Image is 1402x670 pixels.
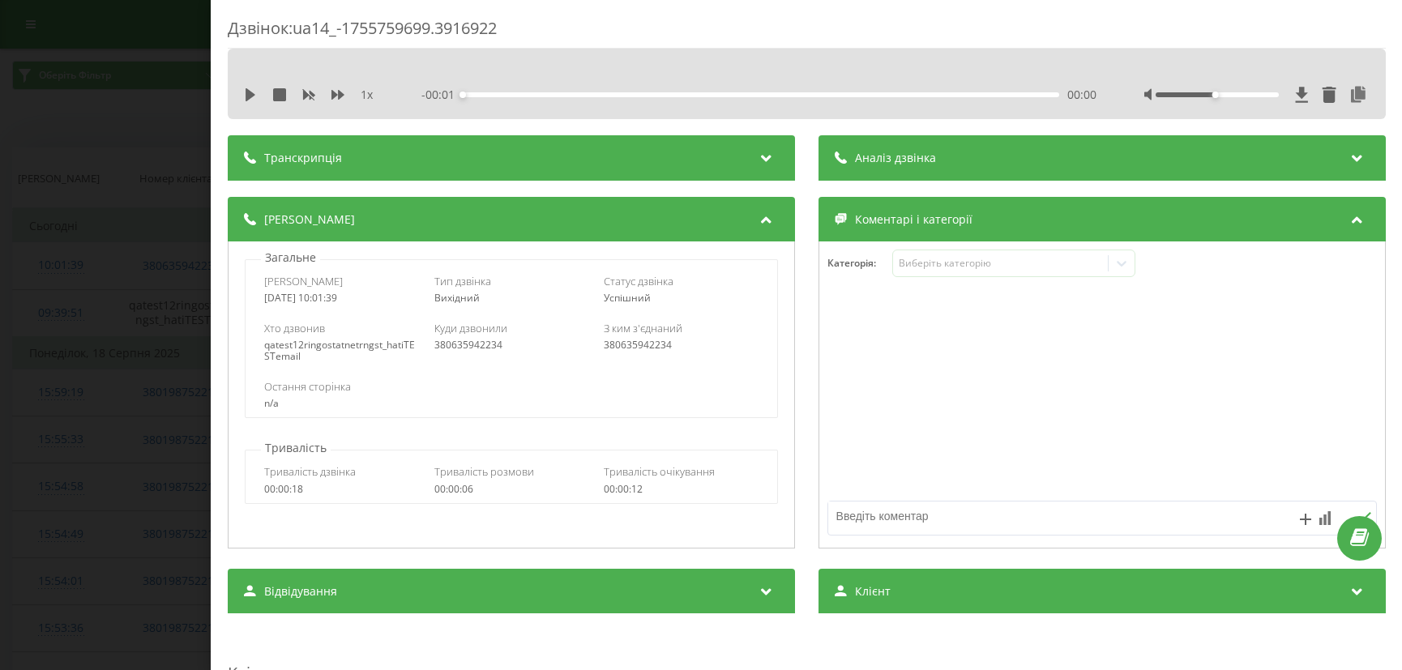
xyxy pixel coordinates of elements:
[264,211,355,228] span: [PERSON_NAME]
[603,321,682,335] span: З ким з'єднаний
[854,583,890,600] span: Клієнт
[603,274,673,288] span: Статус дзвінка
[261,440,331,456] p: Тривалість
[434,291,479,305] span: Вихідний
[264,464,356,479] span: Тривалість дзвінка
[264,150,342,166] span: Транскрипція
[434,464,533,479] span: Тривалість розмови
[264,379,351,394] span: Остання сторінка
[434,339,588,351] div: 380635942234
[261,250,320,266] p: Загальне
[459,92,465,98] div: Accessibility label
[264,292,419,304] div: [DATE] 10:01:39
[603,484,758,495] div: 00:00:12
[264,484,419,495] div: 00:00:18
[434,274,490,288] span: Тип дзвінка
[827,258,891,269] h4: Категорія :
[854,150,935,166] span: Аналіз дзвінка
[264,339,419,363] div: qatest12ringostatnetrngst_hatiTESTemail
[361,87,373,103] span: 1 x
[1212,92,1219,98] div: Accessibility label
[899,257,1101,270] div: Виберіть категорію
[1066,87,1096,103] span: 00:00
[854,211,972,228] span: Коментарі і категорії
[264,274,343,288] span: [PERSON_NAME]
[228,17,1386,49] div: Дзвінок : ua14_-1755759699.3916922
[421,87,462,103] span: - 00:01
[264,321,325,335] span: Хто дзвонив
[603,339,758,351] div: 380635942234
[603,464,714,479] span: Тривалість очікування
[434,484,588,495] div: 00:00:06
[264,583,337,600] span: Відвідування
[603,291,650,305] span: Успішний
[434,321,507,335] span: Куди дзвонили
[264,398,759,409] div: n/a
